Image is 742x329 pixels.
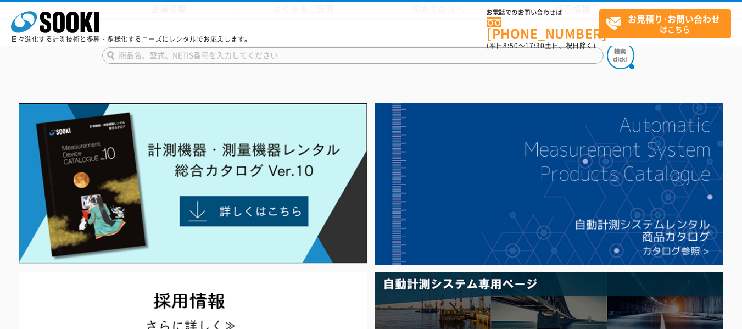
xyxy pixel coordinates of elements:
[487,41,595,51] span: (平日 ～ 土日、祝日除く)
[19,103,367,263] img: Catalog Ver10
[11,36,252,42] p: 日々進化する計測技術と多種・多様化するニーズにレンタルでお応えします。
[525,41,545,51] span: 17:30
[605,10,730,37] span: はこちら
[102,47,604,64] input: 商品名、型式、NETIS番号を入力してください
[503,41,518,51] span: 8:50
[375,103,723,264] img: 自動計測システムカタログ
[487,17,599,40] a: [PHONE_NUMBER]
[607,42,634,69] img: btn_search.png
[487,9,599,16] span: お電話でのお問い合わせは
[628,12,720,25] strong: お見積り･お問い合わせ
[599,9,731,38] a: お見積り･お問い合わせはこちら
